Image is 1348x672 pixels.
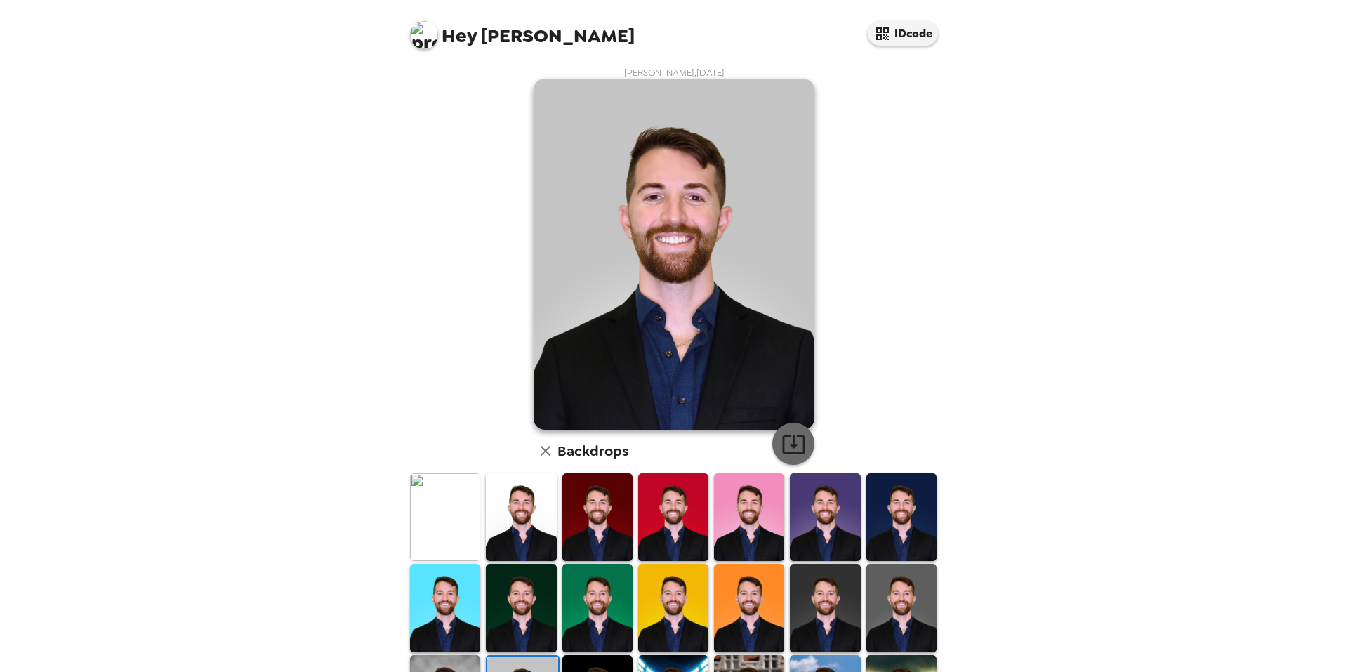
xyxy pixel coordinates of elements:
[410,473,480,561] img: Original
[624,67,725,79] span: [PERSON_NAME] , [DATE]
[442,23,477,48] span: Hey
[410,21,438,49] img: profile pic
[534,79,814,430] img: user
[410,14,635,46] span: [PERSON_NAME]
[557,440,628,462] h6: Backdrops
[868,21,938,46] button: IDcode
